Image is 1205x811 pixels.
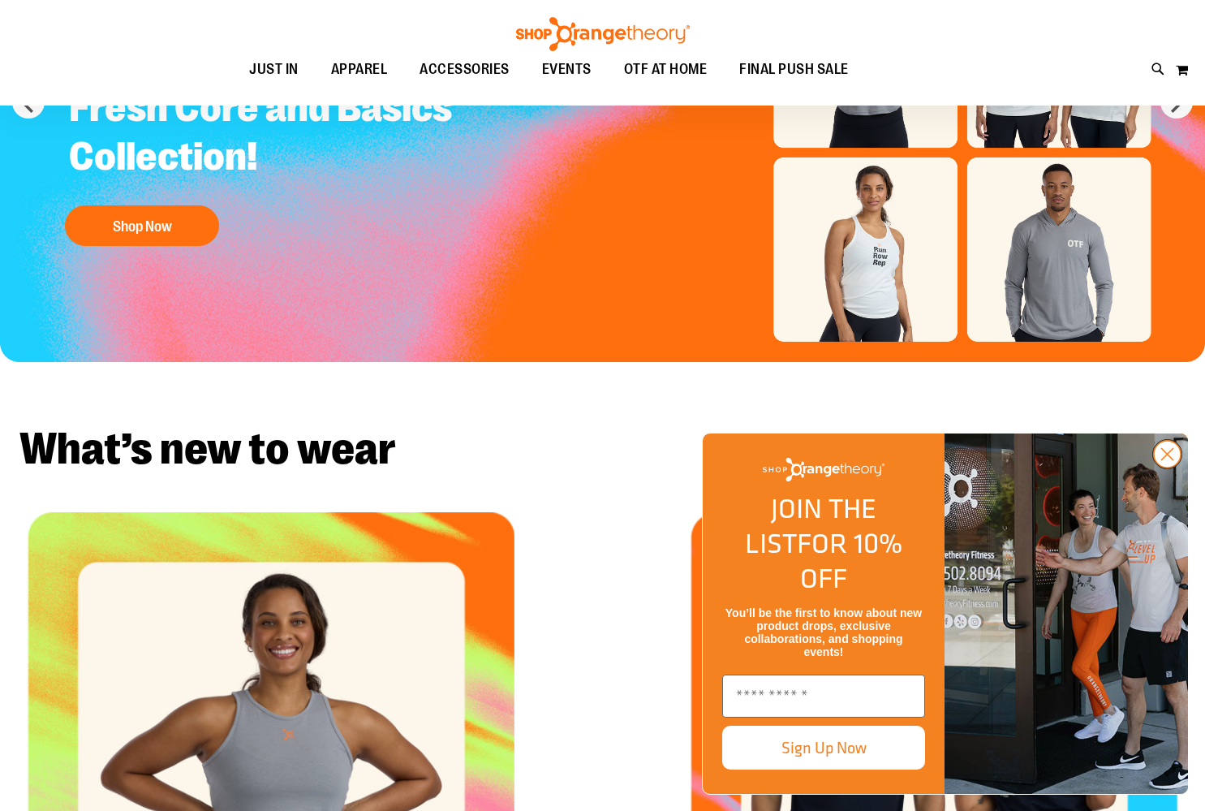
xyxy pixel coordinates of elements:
a: Fresh Core and Basics Collection! Shop Now [57,71,479,254]
a: FINAL PUSH SALE [723,51,865,88]
h2: What’s new to wear [19,427,1186,472]
a: APPAREL [315,51,404,88]
button: Sign Up Now [722,726,925,770]
span: FOR 10% OFF [797,523,902,598]
span: You’ll be the first to know about new product drops, exclusive collaborations, and shopping events! [725,606,922,658]
span: ACCESSORIES [420,51,510,88]
input: Enter email [722,675,925,718]
button: Shop Now [65,205,219,246]
img: Shop Orangetheory [514,17,692,51]
button: Close dialog [1152,439,1182,469]
span: APPAREL [331,51,388,88]
a: EVENTS [526,51,608,88]
a: JUST IN [233,51,315,88]
span: JUST IN [249,51,299,88]
img: Shop Orangetheory [763,458,884,481]
span: FINAL PUSH SALE [739,51,849,88]
span: JOIN THE LIST [745,488,876,563]
h2: Fresh Core and Basics Collection! [57,71,479,197]
a: ACCESSORIES [403,51,526,88]
img: Shop Orangtheory [945,434,1188,794]
span: EVENTS [542,51,592,88]
a: OTF AT HOME [608,51,724,88]
span: OTF AT HOME [624,51,708,88]
div: FLYOUT Form [686,416,1205,811]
